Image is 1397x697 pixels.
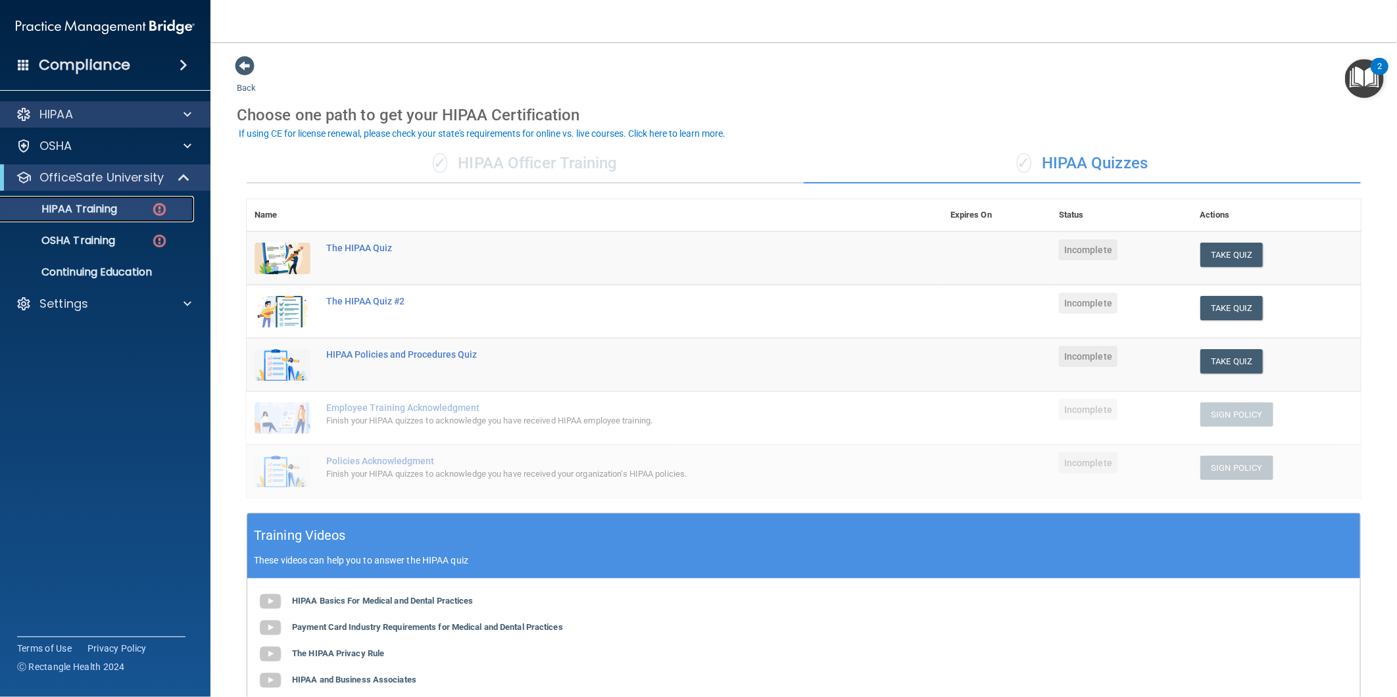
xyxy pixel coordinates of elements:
[16,14,195,40] img: PMB logo
[326,456,877,466] div: Policies Acknowledgment
[254,555,1354,565] p: These videos can help you to answer the HIPAA quiz
[39,170,164,185] p: OfficeSafe University
[39,138,72,154] p: OSHA
[1017,153,1031,173] span: ✓
[1200,402,1273,427] button: Sign Policy
[254,524,346,547] h5: Training Videos
[1059,346,1117,367] span: Incomplete
[292,622,563,632] b: Payment Card Industry Requirements for Medical and Dental Practices
[433,153,447,173] span: ✓
[1192,199,1361,231] th: Actions
[804,144,1361,183] div: HIPAA Quizzes
[292,675,416,685] b: HIPAA and Business Associates
[237,96,1371,134] div: Choose one path to get your HIPAA Certification
[1059,452,1117,473] span: Incomplete
[1200,349,1263,373] button: Take Quiz
[257,589,283,615] img: gray_youtube_icon.38fcd6cc.png
[39,296,88,312] p: Settings
[247,199,318,231] th: Name
[239,129,725,138] div: If using CE for license renewal, please check your state's requirements for online vs. live cours...
[237,67,256,93] a: Back
[257,641,283,667] img: gray_youtube_icon.38fcd6cc.png
[292,648,384,658] b: The HIPAA Privacy Rule
[39,56,130,74] h4: Compliance
[326,243,877,253] div: The HIPAA Quiz
[9,203,117,216] p: HIPAA Training
[17,642,72,655] a: Terms of Use
[943,199,1051,231] th: Expires On
[16,138,191,154] a: OSHA
[16,296,191,312] a: Settings
[9,234,115,247] p: OSHA Training
[17,660,125,673] span: Ⓒ Rectangle Health 2024
[257,615,283,641] img: gray_youtube_icon.38fcd6cc.png
[87,642,147,655] a: Privacy Policy
[151,233,168,249] img: danger-circle.6113f641.png
[326,402,877,413] div: Employee Training Acknowledgment
[326,296,877,306] div: The HIPAA Quiz #2
[39,107,73,122] p: HIPAA
[1059,399,1117,420] span: Incomplete
[1059,239,1117,260] span: Incomplete
[1200,243,1263,267] button: Take Quiz
[16,170,191,185] a: OfficeSafe University
[247,144,804,183] div: HIPAA Officer Training
[16,107,191,122] a: HIPAA
[326,349,877,360] div: HIPAA Policies and Procedures Quiz
[9,266,188,279] p: Continuing Education
[1345,59,1384,98] button: Open Resource Center, 2 new notifications
[1200,296,1263,320] button: Take Quiz
[1377,66,1382,84] div: 2
[257,667,283,694] img: gray_youtube_icon.38fcd6cc.png
[1051,199,1192,231] th: Status
[326,466,877,482] div: Finish your HIPAA quizzes to acknowledge you have received your organization’s HIPAA policies.
[1059,293,1117,314] span: Incomplete
[326,413,877,429] div: Finish your HIPAA quizzes to acknowledge you have received HIPAA employee training.
[1200,456,1273,480] button: Sign Policy
[292,596,474,606] b: HIPAA Basics For Medical and Dental Practices
[237,127,727,140] button: If using CE for license renewal, please check your state's requirements for online vs. live cours...
[151,201,168,218] img: danger-circle.6113f641.png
